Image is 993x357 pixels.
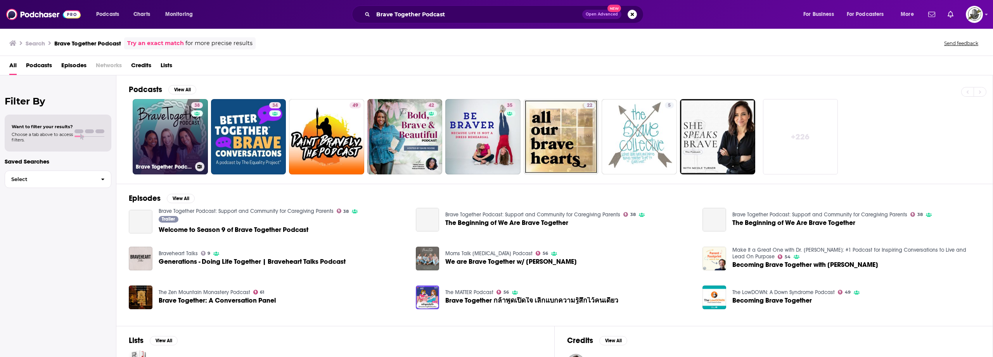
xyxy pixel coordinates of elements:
[416,247,439,270] img: We are Brave Together w/ Jessica Patay
[732,261,878,268] span: Becoming Brave Together with [PERSON_NAME]
[966,6,983,23] button: Show profile menu
[208,252,210,255] span: 9
[702,286,726,309] img: Becoming Brave Together
[136,164,192,170] h3: Brave Together Podcast: Support and Community for Caregiving Parents
[359,5,651,23] div: Search podcasts, credits, & more...
[129,85,196,94] a: PodcastsView All
[9,59,17,75] a: All
[26,59,52,75] a: Podcasts
[945,8,957,21] a: Show notifications dropdown
[5,158,111,165] p: Saved Searches
[925,8,938,21] a: Show notifications dropdown
[168,85,196,94] button: View All
[162,217,175,221] span: Trailer
[917,213,923,216] span: 38
[150,336,178,345] button: View All
[133,9,150,20] span: Charts
[159,250,198,257] a: Braveheart Talks
[732,289,835,296] a: The LowDOWN: A Down Syndrome Podcast
[61,59,86,75] a: Episodes
[429,102,434,110] span: 42
[567,336,627,345] a: CreditsView All
[129,247,152,270] img: Generations - Doing Life Together | Braveheart Talks Podcast
[353,102,358,110] span: 49
[260,291,264,294] span: 61
[732,219,855,226] a: The Beginning of We Are Brave Together
[253,290,265,294] a: 61
[543,252,548,255] span: 56
[732,247,966,260] a: Make It a Great One with Dr. Dan: #1 Podcast for Inspiring Conversations to Live and Lead On Purpose
[445,258,577,265] a: We are Brave Together w/ Jessica Patay
[445,250,533,257] a: Moms Talk Autism Podcast
[272,102,278,110] span: 34
[159,297,276,304] a: Brave Together: A Conversation Panel
[159,258,346,265] a: Generations - Doing Life Together | Braveheart Talks Podcast
[842,8,895,21] button: open menu
[416,286,439,309] a: Brave Together กล้าพูดเปิดใจ เลิกแบกความรู้สึกไว้คนเดียว
[504,102,516,108] a: 35
[445,211,620,218] a: Brave Together Podcast: Support and Community for Caregiving Parents
[785,255,791,259] span: 54
[599,336,627,345] button: View All
[668,102,671,110] span: 5
[5,171,111,188] button: Select
[763,99,838,174] a: +226
[91,8,129,21] button: open menu
[159,226,308,233] a: Welcome to Season 9 of Brave Together Podcast
[349,102,361,108] a: 49
[584,102,595,108] a: 22
[445,258,577,265] span: We are Brave Together w/ [PERSON_NAME]
[159,208,334,214] a: Brave Together Podcast: Support and Community for Caregiving Parents
[536,251,548,256] a: 56
[702,208,726,232] a: The Beginning of We Are Brave Together
[445,99,521,174] a: 35
[630,213,636,216] span: 38
[161,59,172,75] a: Lists
[426,102,437,108] a: 42
[96,59,122,75] span: Networks
[6,7,81,22] img: Podchaser - Follow, Share and Rate Podcasts
[732,297,812,304] a: Becoming Brave Together
[128,8,155,21] a: Charts
[845,291,851,294] span: 49
[895,8,924,21] button: open menu
[127,39,184,48] a: Try an exact match
[133,99,208,174] a: 38Brave Together Podcast: Support and Community for Caregiving Parents
[194,102,200,110] span: 38
[445,297,618,304] a: Brave Together กล้าพูดเปิดใจ เลิกแบกความรู้สึกไว้คนเดียว
[129,210,152,233] a: Welcome to Season 9 of Brave Together Podcast
[587,102,592,110] span: 22
[185,39,253,48] span: for more precise results
[798,8,844,21] button: open menu
[129,286,152,309] a: Brave Together: A Conversation Panel
[838,290,851,294] a: 49
[507,102,512,110] span: 35
[582,10,621,19] button: Open AdvancedNew
[623,212,636,217] a: 38
[665,102,674,108] a: 5
[778,254,791,259] a: 54
[26,40,45,47] h3: Search
[12,132,73,143] span: Choose a tab above to access filters.
[847,9,884,20] span: For Podcasters
[129,85,162,94] h2: Podcasts
[191,102,203,108] a: 38
[445,219,568,226] a: The Beginning of We Are Brave Together
[5,177,95,182] span: Select
[201,251,211,256] a: 9
[567,336,593,345] h2: Credits
[803,9,834,20] span: For Business
[524,99,599,174] a: 22
[211,99,286,174] a: 34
